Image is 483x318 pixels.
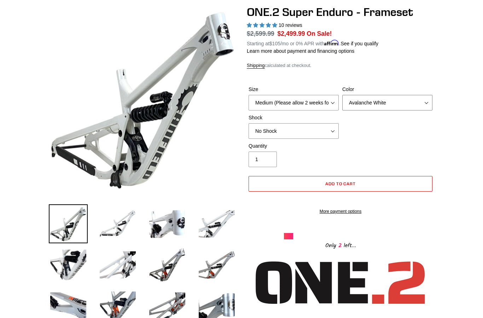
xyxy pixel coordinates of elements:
s: $2,599.99 [247,30,274,37]
span: 10 reviews [279,22,302,28]
span: On Sale! [307,29,332,38]
img: Load image into Gallery viewer, ONE.2 Super Enduro - Frameset [98,245,137,284]
button: Add to cart [249,176,432,192]
div: calculated at checkout. [247,62,434,69]
img: Load image into Gallery viewer, ONE.2 Super Enduro - Frameset [49,204,88,243]
p: Starting at /mo or 0% APR with . [247,38,378,47]
a: More payment options [249,208,432,215]
span: 5.00 stars [247,22,279,28]
label: Size [249,86,339,93]
img: Load image into Gallery viewer, ONE.2 Super Enduro - Frameset [148,204,187,243]
label: Shock [249,114,339,121]
a: Learn more about payment and financing options [247,48,354,54]
img: Load image into Gallery viewer, ONE.2 Super Enduro - Frameset [197,245,236,284]
span: $2,499.99 [278,30,305,37]
h1: ONE.2 Super Enduro - Frameset [247,5,434,19]
img: Load image into Gallery viewer, ONE.2 Super Enduro - Frameset [49,245,88,284]
label: Quantity [249,142,339,150]
a: See if you qualify - Learn more about Affirm Financing (opens in modal) [341,41,378,46]
span: $105 [269,41,280,46]
a: Shipping [247,63,265,69]
div: Only left... [284,239,397,250]
span: Add to cart [325,181,356,186]
span: 2 [336,241,344,250]
img: Load image into Gallery viewer, ONE.2 Super Enduro - Frameset [197,204,236,243]
img: Load image into Gallery viewer, ONE.2 Super Enduro - Frameset [148,245,187,284]
label: Color [342,86,432,93]
span: Affirm [324,40,339,46]
img: Load image into Gallery viewer, ONE.2 Super Enduro - Frameset [98,204,137,243]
